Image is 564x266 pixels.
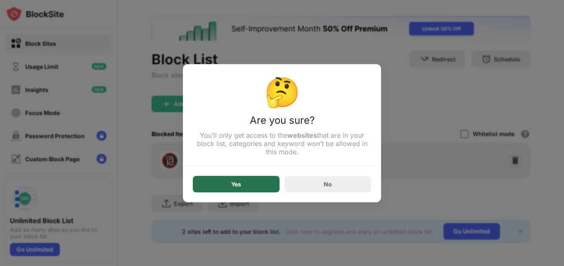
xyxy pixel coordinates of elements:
[287,131,317,139] strong: websites
[193,131,371,155] div: You’ll only get access to the that are in your block list, categories and keyword won’t be allowe...
[231,181,241,187] div: Yes
[193,114,371,131] div: Are you sure?
[193,74,371,109] div: 🤔
[324,181,332,188] div: No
